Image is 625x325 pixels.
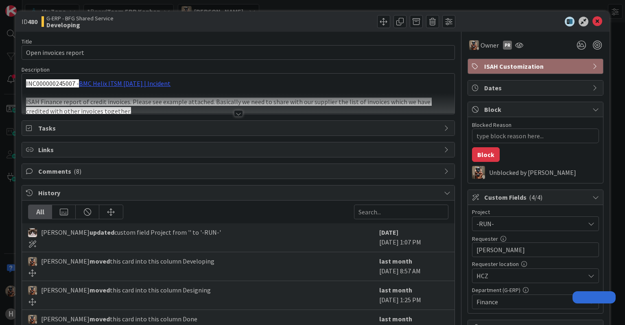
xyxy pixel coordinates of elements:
[476,218,581,229] span: -RUN-
[22,17,37,26] span: ID
[38,123,439,133] span: Tasks
[22,66,50,73] span: Description
[379,286,412,294] b: last month
[379,257,412,265] b: last month
[379,285,448,305] div: [DATE] 1:25 PM
[38,166,439,176] span: Comments
[41,256,214,266] span: [PERSON_NAME] this card into this column Developing
[489,169,599,176] div: Unblocked by [PERSON_NAME]
[472,147,500,162] button: Block
[472,166,485,179] img: VK
[22,45,455,60] input: type card name here...
[484,192,588,202] span: Custom Fields
[379,256,448,277] div: [DATE] 8:57 AM
[472,261,599,267] div: Requester location
[472,209,599,215] div: Project
[79,79,170,87] a: BMC Helix ITSM [DATE] | Incident
[28,257,37,266] img: VK
[529,193,542,201] span: ( 4/4 )
[476,270,581,281] span: HCZ
[379,227,448,248] div: [DATE] 1:07 PM
[472,235,498,242] label: Requester
[484,83,588,93] span: Dates
[28,228,37,237] img: Kv
[354,205,448,219] input: Search...
[472,121,511,129] label: Blocked Reason
[90,315,110,323] b: moved
[28,286,37,295] img: VK
[28,315,37,324] img: VK
[38,188,439,198] span: History
[472,287,599,293] div: Department (G-ERP)
[28,205,52,219] div: All
[26,79,79,87] span: INC000000245007 -
[41,227,221,237] span: [PERSON_NAME] custom field Project from '' to '-RUN-'
[46,22,114,28] b: Developing
[476,297,585,307] span: Finance
[90,257,110,265] b: moved
[41,314,197,324] span: [PERSON_NAME] this card into this column Done
[469,40,479,50] img: VK
[90,228,114,236] b: updated
[41,285,211,295] span: [PERSON_NAME] this card into this column Designing
[74,167,81,175] span: ( 8 )
[22,38,32,45] label: Title
[90,286,110,294] b: moved
[379,228,398,236] b: [DATE]
[484,61,588,71] span: ISAH Customization
[46,15,114,22] span: G-ERP - BFG Shared Service
[484,105,588,114] span: Block
[481,40,499,50] span: Owner
[28,17,37,26] b: 480
[503,41,512,50] div: PR
[379,315,412,323] b: last month
[38,145,439,155] span: Links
